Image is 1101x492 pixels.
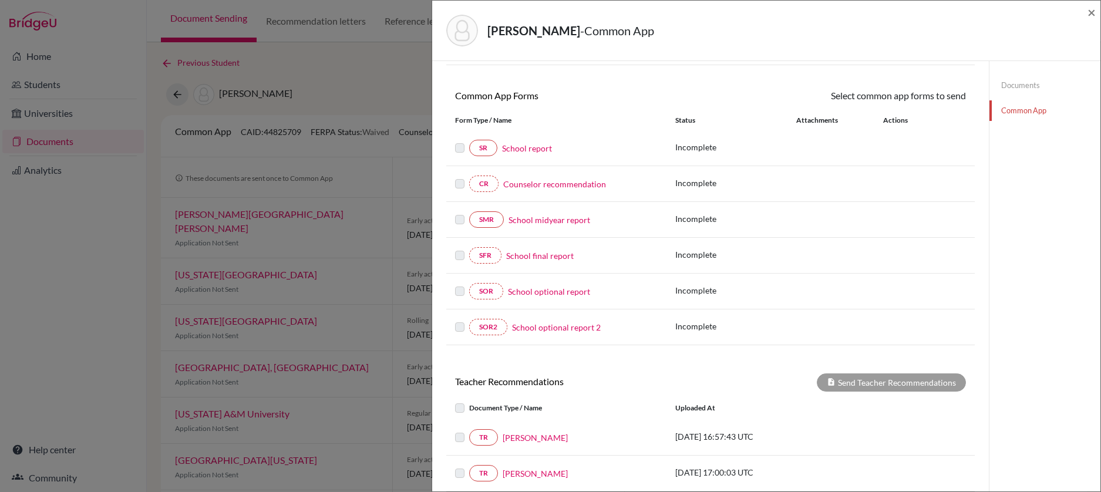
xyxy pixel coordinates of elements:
span: - Common App [580,23,654,38]
a: Counselor recommendation [503,178,606,190]
a: TR [469,465,498,481]
h6: Teacher Recommendations [446,376,711,387]
div: Attachments [796,115,869,126]
div: Status [675,115,796,126]
a: School final report [506,250,574,262]
a: SMR [469,211,504,228]
a: SOR [469,283,503,299]
p: Incomplete [675,213,796,225]
a: [PERSON_NAME] [503,467,568,480]
p: Incomplete [675,141,796,153]
p: Incomplete [675,248,796,261]
div: Send Teacher Recommendations [817,373,966,392]
a: Documents [989,75,1100,96]
p: [DATE] 16:57:43 UTC [675,430,834,443]
strong: [PERSON_NAME] [487,23,580,38]
p: [DATE] 17:00:03 UTC [675,466,834,478]
a: [PERSON_NAME] [503,432,568,444]
a: SFR [469,247,501,264]
a: SR [469,140,497,156]
div: Uploaded at [666,401,843,415]
a: School optional report [508,285,590,298]
div: Select common app forms to send [711,89,975,103]
p: Incomplete [675,177,796,189]
a: School midyear report [509,214,590,226]
span: × [1087,4,1096,21]
a: Common App [989,100,1100,121]
p: Incomplete [675,284,796,296]
div: Document Type / Name [446,401,666,415]
div: Actions [869,115,942,126]
h6: Common App Forms [446,90,711,101]
a: School report [502,142,552,154]
a: School optional report 2 [512,321,601,333]
button: Close [1087,5,1096,19]
p: Incomplete [675,320,796,332]
div: Form Type / Name [446,115,666,126]
a: CR [469,176,499,192]
a: SOR2 [469,319,507,335]
a: TR [469,429,498,446]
